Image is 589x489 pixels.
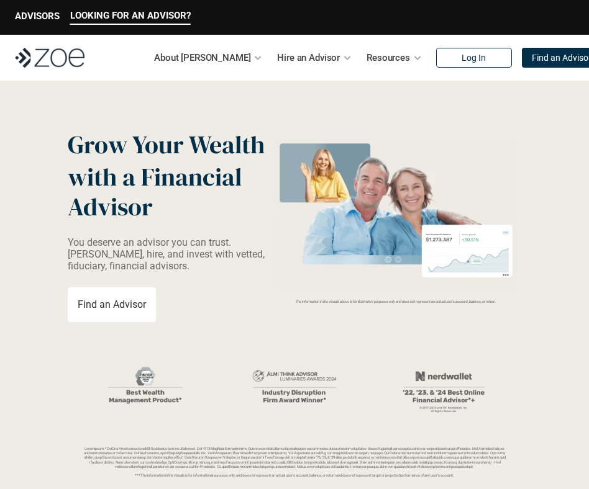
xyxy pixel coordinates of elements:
[462,53,486,63] p: Log In
[277,48,340,67] p: Hire an Advisor
[436,48,512,68] a: Log In
[367,48,410,67] p: Resources
[83,446,506,477] p: Loremipsum: *DolOrsi Ametconsecte adi Eli Seddoeius tem inc utlaboreet. Dol 4113 MagNaal Enimadmi...
[68,120,270,222] p: Grow Your Wealth with a Financial Advisor
[68,287,156,322] a: Find an Advisor
[15,11,60,22] p: ADVISORS
[296,299,496,303] em: The information in the visuals above is for illustrative purposes only and does not represent an ...
[154,48,250,67] p: About [PERSON_NAME]
[70,10,191,21] p: LOOKING FOR AN ADVISOR?
[78,298,146,310] p: Find an Advisor
[68,236,271,272] p: You deserve an advisor you can trust. [PERSON_NAME], hire, and invest with vetted, fiduciary, fin...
